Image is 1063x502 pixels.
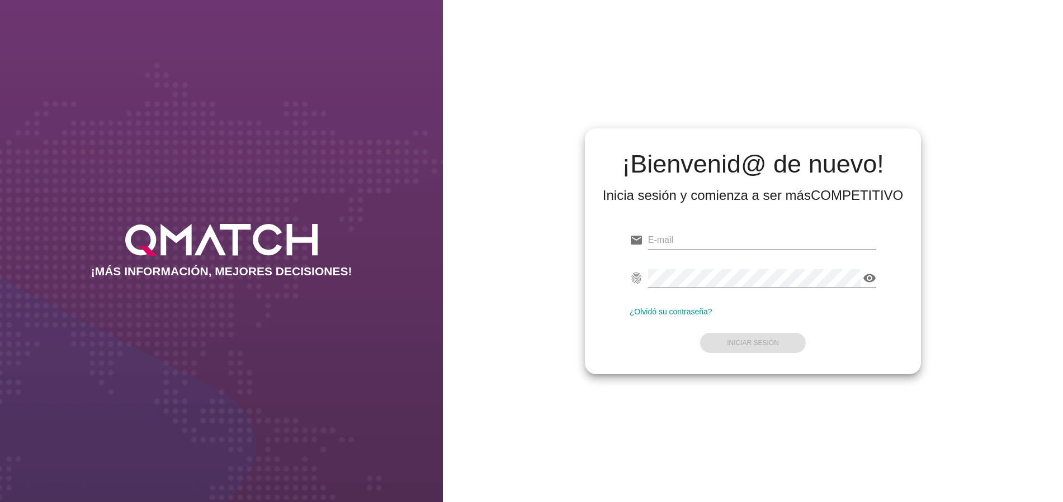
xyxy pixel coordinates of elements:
[863,271,876,285] i: visibility
[603,151,904,178] h2: ¡Bienvenid@ de nuevo!
[630,307,712,316] a: ¿Olvidó su contraseña?
[630,233,643,247] i: email
[91,265,352,278] h2: ¡MÁS INFORMACIÓN, MEJORES DECISIONES!
[648,231,877,249] input: E-mail
[811,188,903,203] strong: COMPETITIVO
[603,187,904,204] div: Inicia sesión y comienza a ser más
[630,271,643,285] i: fingerprint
